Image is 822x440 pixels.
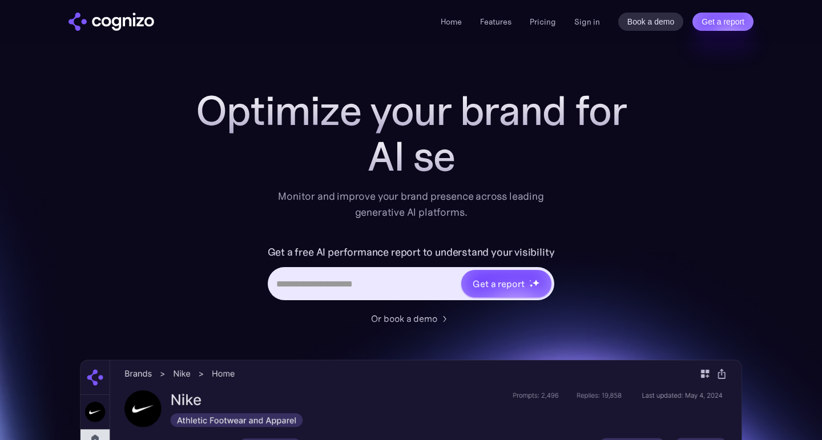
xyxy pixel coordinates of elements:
[371,312,451,325] a: Or book a demo
[473,277,524,290] div: Get a report
[460,269,553,298] a: Get a reportstarstarstar
[268,243,555,261] label: Get a free AI performance report to understand your visibility
[529,284,533,288] img: star
[441,17,462,27] a: Home
[183,88,639,134] h1: Optimize your brand for
[371,312,437,325] div: Or book a demo
[530,17,556,27] a: Pricing
[529,280,531,281] img: star
[618,13,684,31] a: Book a demo
[532,279,539,286] img: star
[574,15,600,29] a: Sign in
[68,13,154,31] img: cognizo logo
[480,17,511,27] a: Features
[692,13,753,31] a: Get a report
[183,134,639,179] div: AI se
[268,243,555,306] form: Hero URL Input Form
[68,13,154,31] a: home
[271,188,551,220] div: Monitor and improve your brand presence across leading generative AI platforms.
